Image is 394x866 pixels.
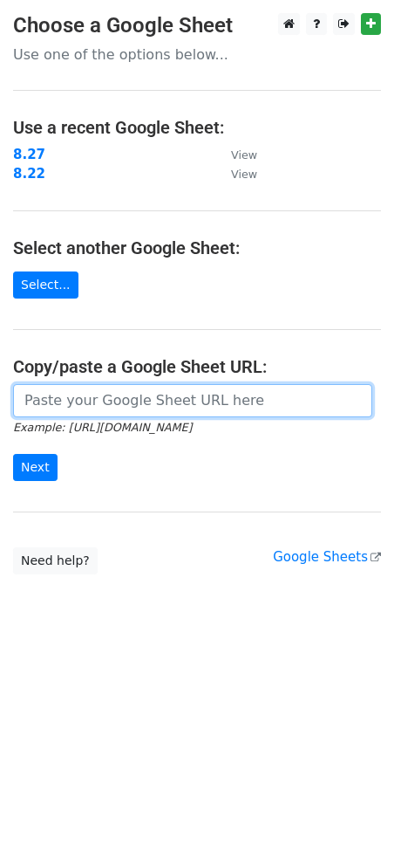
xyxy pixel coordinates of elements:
[13,454,58,481] input: Next
[214,166,257,182] a: View
[13,356,381,377] h4: Copy/paste a Google Sheet URL:
[231,148,257,162] small: View
[13,117,381,138] h4: Use a recent Google Sheet:
[13,13,381,38] h3: Choose a Google Sheet
[273,549,381,565] a: Google Sheets
[13,547,98,574] a: Need help?
[13,147,45,162] a: 8.27
[13,237,381,258] h4: Select another Google Sheet:
[13,166,45,182] a: 8.22
[307,782,394,866] iframe: Chat Widget
[231,168,257,181] small: View
[13,45,381,64] p: Use one of the options below...
[13,271,78,299] a: Select...
[13,384,372,417] input: Paste your Google Sheet URL here
[214,147,257,162] a: View
[13,421,192,434] small: Example: [URL][DOMAIN_NAME]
